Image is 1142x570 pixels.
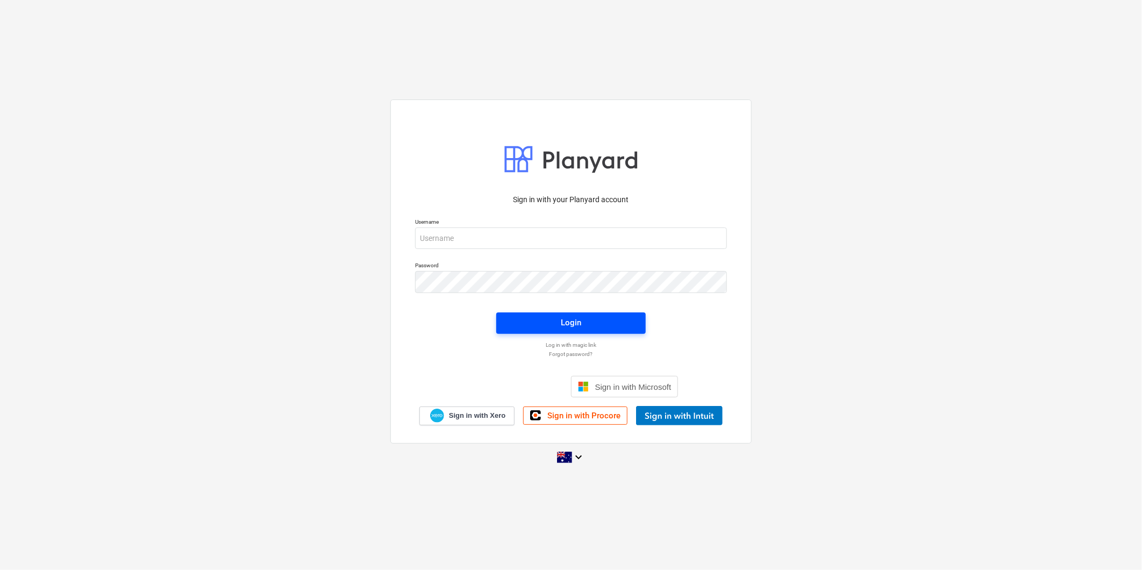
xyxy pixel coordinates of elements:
[496,312,646,334] button: Login
[410,341,732,348] a: Log in with magic link
[415,227,727,249] input: Username
[459,375,568,398] iframe: Sign in with Google Button
[578,381,589,392] img: Microsoft logo
[415,194,727,205] p: Sign in with your Planyard account
[449,411,505,421] span: Sign in with Xero
[410,351,732,358] a: Forgot password?
[1088,518,1142,570] iframe: Chat Widget
[430,409,444,423] img: Xero logo
[547,411,620,421] span: Sign in with Procore
[523,407,627,425] a: Sign in with Procore
[561,316,581,330] div: Login
[415,218,727,227] p: Username
[415,262,727,271] p: Password
[419,407,515,425] a: Sign in with Xero
[595,382,672,391] span: Sign in with Microsoft
[572,451,585,464] i: keyboard_arrow_down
